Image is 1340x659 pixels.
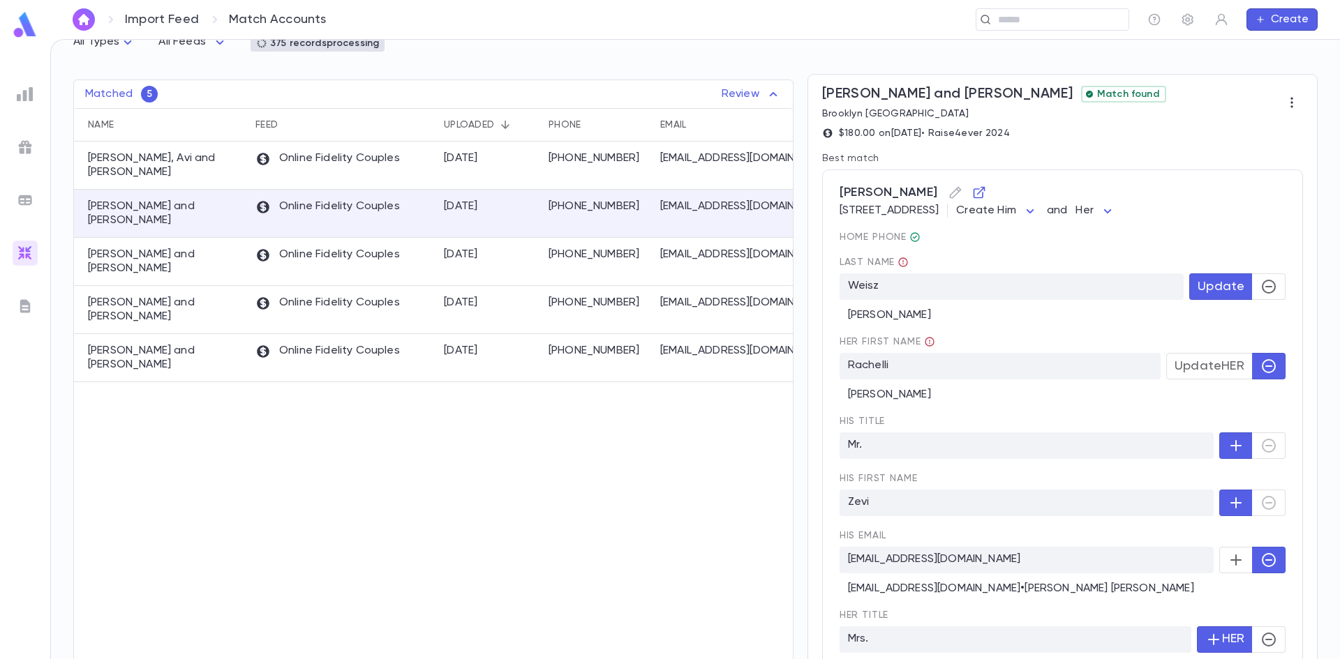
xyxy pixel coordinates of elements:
img: imports_gradient.a72c8319815fb0872a7f9c3309a0627a.svg [17,245,33,262]
button: Sort [494,114,516,136]
p: Weisz [840,273,1184,300]
span: Her title [840,609,1286,621]
p: [PERSON_NAME] and [PERSON_NAME] [88,248,241,275]
span: Her first Name [840,336,1286,347]
div: Email [660,108,686,142]
div: Create Him [956,197,1038,225]
img: home_white.a664292cf8c1dea59945f0da9f25487c.svg [75,14,92,25]
span: Create Him [956,205,1016,216]
img: reports_grey.c525e4749d1bce6a11f5fe2a8de1b229.svg [17,86,33,103]
p: [EMAIL_ADDRESS][DOMAIN_NAME] [660,248,814,262]
div: 8/18/2025 [444,296,478,310]
span: Match found [1092,89,1165,100]
p: and [1047,204,1067,218]
p: Mrs. [840,626,1191,653]
div: Her [1075,197,1115,225]
div: [PERSON_NAME] [840,379,1286,402]
span: His first Name [840,473,1286,484]
div: Phone [542,108,653,142]
div: 8/18/2025 [444,151,478,165]
span: last Name [840,257,1286,268]
p: Mr. [840,432,1214,459]
div: Feed [255,108,278,142]
p: [PHONE_NUMBER] [549,296,646,310]
div: Phone [549,108,581,142]
img: logo [11,11,39,38]
p: [EMAIL_ADDRESS][DOMAIN_NAME] [660,199,814,213]
div: [EMAIL_ADDRESS][DOMAIN_NAME] • [PERSON_NAME] [PERSON_NAME] [848,582,1277,596]
p: [PHONE_NUMBER] [549,199,646,213]
span: His email [840,530,1286,541]
span: Update HER [1175,358,1244,374]
span: His title [840,416,1286,427]
div: Uploaded [444,108,494,142]
p: Online Fidelity Couples [255,151,400,167]
p: [PERSON_NAME] and [PERSON_NAME] [88,199,241,227]
p: Zevi [840,490,1214,516]
div: (917) 968-6423 [909,232,921,243]
p: Review [722,86,782,103]
p: Brooklyn [GEOGRAPHIC_DATA] [822,108,1166,119]
button: HER [1197,626,1253,653]
div: 8/18/2025 [444,248,478,262]
span: [PERSON_NAME] and [PERSON_NAME] [822,86,1073,103]
span: [PERSON_NAME] [840,181,1286,204]
button: UpdateHER [1166,353,1253,379]
p: Online Fidelity Couples [255,296,400,311]
div: Name [88,108,114,142]
p: [PHONE_NUMBER] [549,248,646,262]
img: batches_grey.339ca447c9d9533ef1741baa751efc33.svg [17,192,33,209]
div: 375 records processing [256,38,379,49]
div: Uploaded [437,108,542,142]
div: Feed [248,108,437,142]
p: [PERSON_NAME], Avi and [PERSON_NAME] [88,151,241,179]
p: [PHONE_NUMBER] [549,344,646,358]
span: Her [1075,205,1093,216]
div: All Feeds [158,29,228,56]
div: 8/18/2025 [444,344,478,358]
span: Update [1198,279,1244,294]
img: campaigns_grey.99e729a5f7ee94e3726e6486bddda8f1.svg [17,139,33,156]
div: Email [653,108,824,142]
div: [STREET_ADDRESS] [840,204,1286,218]
p: Best match [822,153,1303,164]
p: [EMAIL_ADDRESS][DOMAIN_NAME] [660,151,814,165]
p: [PERSON_NAME] and [PERSON_NAME] [88,344,241,372]
p: Match Accounts [229,12,327,27]
div: [PERSON_NAME] [840,300,1286,322]
span: All Feeds [158,36,205,47]
span: All Types [73,36,119,47]
p: Online Fidelity Couples [255,248,400,263]
div: Name [74,108,248,142]
p: Matched [85,87,133,101]
button: Update [1189,273,1253,300]
p: Rachelli [840,353,1161,379]
p: [EMAIL_ADDRESS][DOMAIN_NAME] [660,296,814,310]
span: 5 [141,89,158,100]
button: Create [1246,8,1318,31]
p: Online Fidelity Couples [255,199,400,215]
p: [PERSON_NAME] and [PERSON_NAME] [88,296,241,324]
div: All Types [73,29,136,56]
p: [EMAIL_ADDRESS][DOMAIN_NAME] [840,547,1214,573]
p: [EMAIL_ADDRESS][DOMAIN_NAME] [660,344,814,358]
p: [PHONE_NUMBER] [549,151,646,165]
a: Import Feed [125,12,199,27]
p: Online Fidelity Couples [255,344,400,359]
img: letters_grey.7941b92b52307dd3b8a917253454ce1c.svg [17,298,33,315]
p: $180.00 on [DATE] • Raise4ever 2024 [839,128,1010,139]
div: 8/18/2025 [444,199,478,213]
span: home Phone [840,232,1286,243]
